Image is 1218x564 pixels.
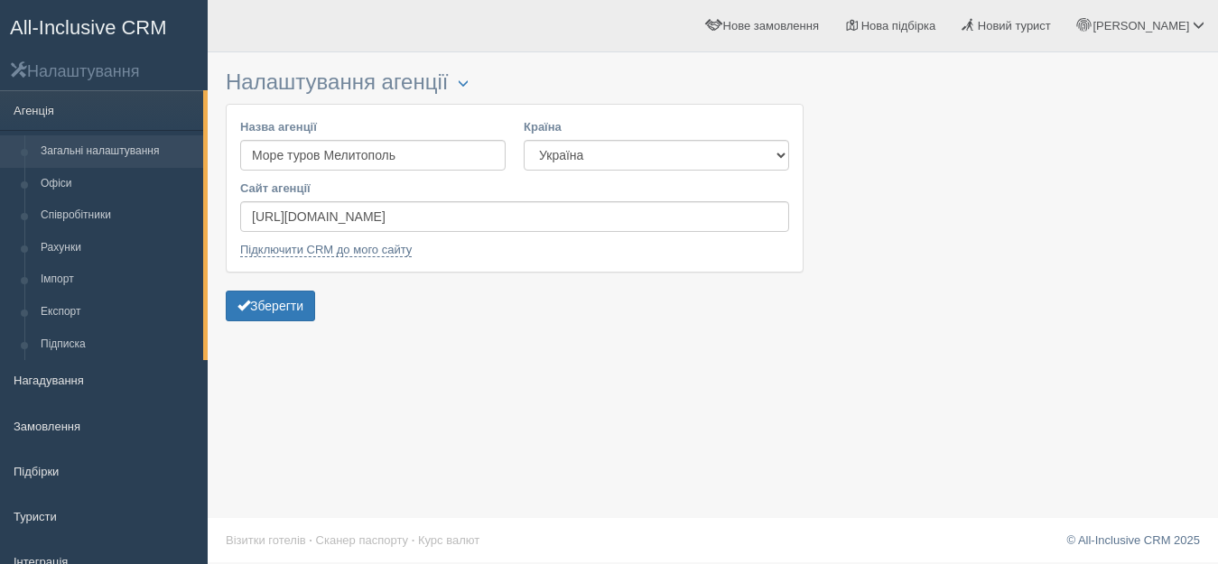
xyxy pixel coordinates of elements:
[33,296,203,328] a: Експорт
[723,19,819,32] span: Нове замовлення
[1066,533,1200,547] a: © All-Inclusive CRM 2025
[33,328,203,361] a: Підписка
[33,264,203,296] a: Імпорт
[316,533,408,547] a: Сканер паспорту
[33,232,203,264] a: Рахунки
[33,199,203,232] a: Співробітники
[226,291,315,321] button: Зберегти
[240,118,506,135] label: Назва агенції
[240,180,789,197] label: Сайт агенції
[524,118,789,135] label: Країна
[1092,19,1189,32] span: [PERSON_NAME]
[861,19,936,32] span: Нова підбірка
[226,70,804,95] h3: Налаштування агенції
[33,135,203,168] a: Загальні налаштування
[418,533,479,547] a: Курс валют
[10,16,167,39] span: All-Inclusive CRM
[226,533,306,547] a: Візитки готелів
[412,533,415,547] span: ·
[240,243,412,257] a: Підключити CRM до мого сайту
[309,533,312,547] span: ·
[978,19,1051,32] span: Новий турист
[1,1,207,51] a: All-Inclusive CRM
[33,168,203,200] a: Офіси
[240,201,789,232] input: https://best-travel-agency.ua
